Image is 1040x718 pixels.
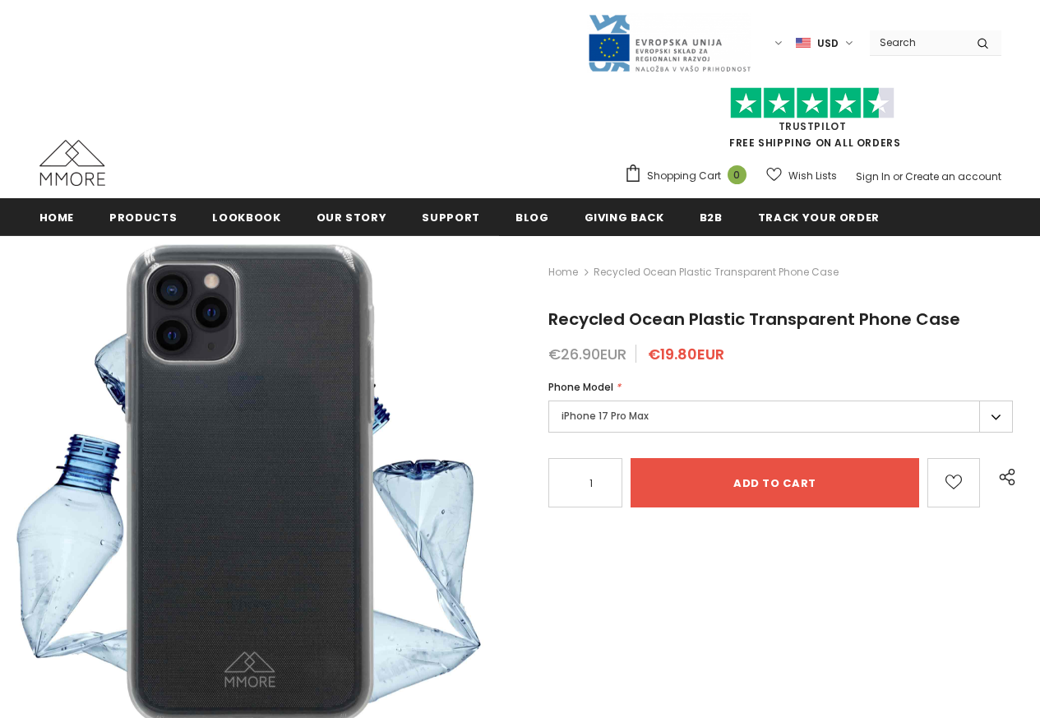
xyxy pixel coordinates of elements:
span: Giving back [585,210,664,225]
a: Create an account [905,169,1001,183]
input: Search Site [870,30,964,54]
span: €19.80EUR [648,344,724,364]
span: Products [109,210,177,225]
span: Phone Model [548,380,613,394]
span: USD [817,35,839,52]
a: support [422,198,480,235]
input: Add to cart [631,458,919,507]
span: Home [39,210,75,225]
a: Lookbook [212,198,280,235]
span: Our Story [317,210,387,225]
span: FREE SHIPPING ON ALL ORDERS [624,95,1001,150]
a: Shopping Cart 0 [624,164,755,188]
span: Recycled Ocean Plastic Transparent Phone Case [594,262,839,282]
span: Wish Lists [788,168,837,184]
img: Trust Pilot Stars [730,87,894,119]
span: Shopping Cart [647,168,721,184]
span: 0 [728,165,746,184]
a: Javni Razpis [587,35,751,49]
span: Track your order [758,210,880,225]
span: Recycled Ocean Plastic Transparent Phone Case [548,308,960,331]
a: Home [548,262,578,282]
img: USD [796,36,811,50]
img: MMORE Cases [39,140,105,186]
img: Javni Razpis [587,13,751,73]
a: B2B [700,198,723,235]
a: Products [109,198,177,235]
span: Blog [515,210,549,225]
a: Blog [515,198,549,235]
a: Our Story [317,198,387,235]
a: Home [39,198,75,235]
span: or [893,169,903,183]
a: Sign In [856,169,890,183]
span: B2B [700,210,723,225]
a: Wish Lists [766,161,837,190]
span: support [422,210,480,225]
span: Lookbook [212,210,280,225]
a: Giving back [585,198,664,235]
a: Trustpilot [779,119,847,133]
a: Track your order [758,198,880,235]
span: €26.90EUR [548,344,626,364]
label: iPhone 17 Pro Max [548,401,1013,433]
